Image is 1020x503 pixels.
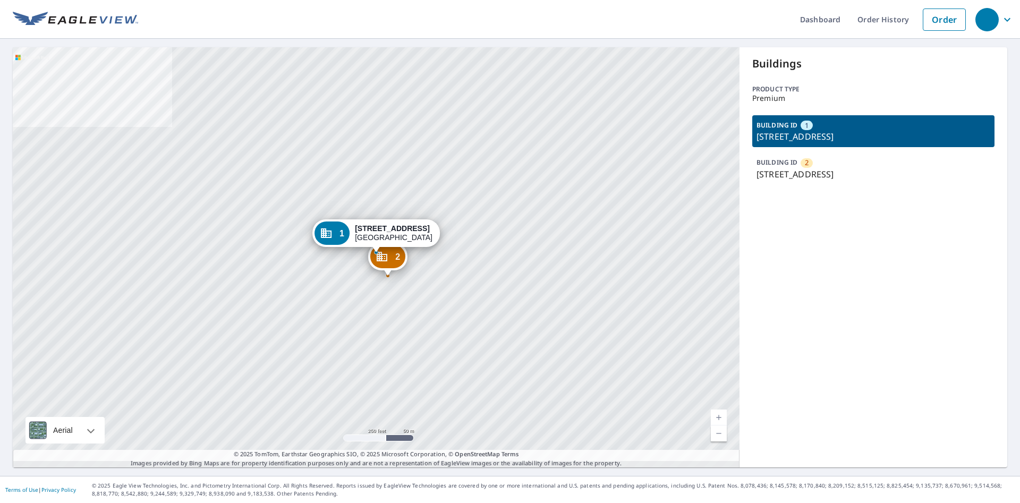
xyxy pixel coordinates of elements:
[752,94,994,103] p: Premium
[41,486,76,493] a: Privacy Policy
[756,130,990,143] p: [STREET_ADDRESS]
[355,224,430,233] strong: [STREET_ADDRESS]
[711,425,727,441] a: Current Level 17, Zoom Out
[455,450,499,458] a: OpenStreetMap
[805,158,809,168] span: 2
[5,487,76,493] p: |
[805,121,809,131] span: 1
[339,229,344,237] span: 1
[25,417,105,444] div: Aerial
[501,450,519,458] a: Terms
[752,56,994,72] p: Buildings
[13,450,739,467] p: Images provided by Bing Maps are for property identification purposes only and are not a represen...
[923,8,966,31] a: Order
[395,253,400,261] span: 2
[13,12,138,28] img: EV Logo
[368,243,407,276] div: Dropped pin, building 2, Commercial property, 1465 S Lakeshore Dr Lake Junaluska, NC 28745
[355,224,432,242] div: [GEOGRAPHIC_DATA]
[752,84,994,94] p: Product type
[756,168,990,181] p: [STREET_ADDRESS]
[756,121,797,130] p: BUILDING ID
[234,450,519,459] span: © 2025 TomTom, Earthstar Geographics SIO, © 2025 Microsoft Corporation, ©
[92,482,1015,498] p: © 2025 Eagle View Technologies, Inc. and Pictometry International Corp. All Rights Reserved. Repo...
[5,486,38,493] a: Terms of Use
[50,417,76,444] div: Aerial
[756,158,797,167] p: BUILDING ID
[312,219,440,252] div: Dropped pin, building 1, Commercial property, 1465 S Lakeshore Dr Lake Junaluska, NC 28745
[711,410,727,425] a: Current Level 17, Zoom In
